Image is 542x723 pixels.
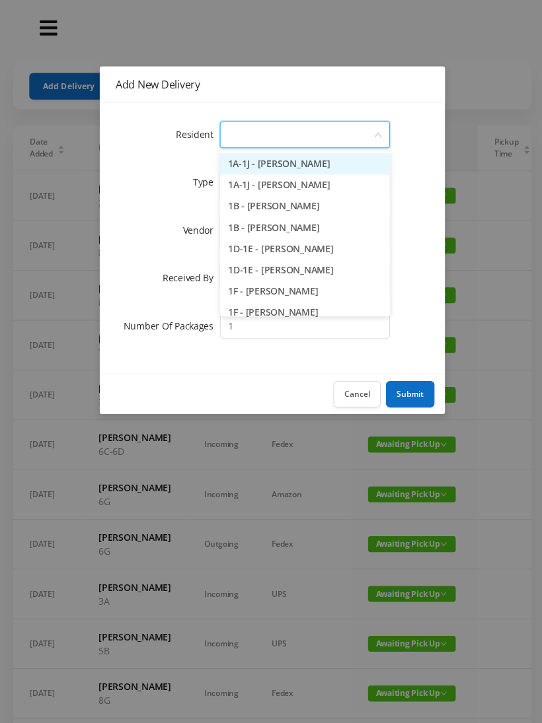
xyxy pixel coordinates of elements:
[175,127,219,140] label: Resident
[115,118,427,340] form: Add New Delivery
[219,153,388,174] li: 1A-1J - [PERSON_NAME]
[384,379,432,405] button: Submit
[192,175,219,188] label: Type
[332,379,379,405] button: Cancel
[219,300,388,322] li: 1F - [PERSON_NAME]
[123,318,219,330] label: Number Of Packages
[372,130,380,139] i: icon: down
[219,279,388,300] li: 1F - [PERSON_NAME]
[219,216,388,237] li: 1B - [PERSON_NAME]
[182,223,219,235] label: Vendor
[219,258,388,279] li: 1D-1E - [PERSON_NAME]
[219,195,388,216] li: 1B - [PERSON_NAME]
[162,270,219,283] label: Received By
[219,237,388,258] li: 1D-1E - [PERSON_NAME]
[115,77,427,91] div: Add New Delivery
[219,174,388,195] li: 1A-1J - [PERSON_NAME]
